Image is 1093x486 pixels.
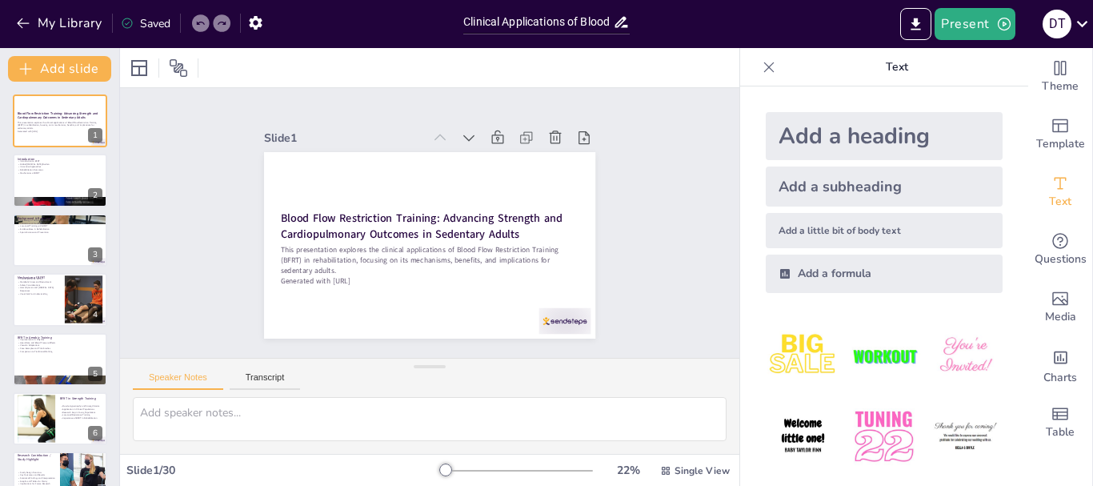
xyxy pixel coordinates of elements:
[900,8,931,40] button: Export to PowerPoint
[18,168,102,171] p: Rehabilitation Outcomes
[18,121,102,130] p: This presentation explores the clinical applications of Blood Flow Restriction Training (BFRT) in...
[18,350,102,353] p: Comparison to Traditional Walking
[18,231,102,234] p: Sports Science and Prevention
[1043,10,1071,38] div: D T
[766,400,840,474] img: 4.jpeg
[18,111,98,120] strong: Blood Flow Restriction Training: Advancing Strength and Cardiopulmonary Outcomes in Sedentary Adults
[126,55,152,81] div: Layout
[60,408,102,411] p: Application in Clinical Populations
[18,283,60,287] p: Safety Considerations
[18,162,102,165] p: Global [MEDICAL_DATA] Burden
[281,211,563,241] strong: Blood Flow Restriction Training: Advancing Strength and Cardiopulmonary Outcomes in Sedentary Adults
[1028,106,1092,163] div: Add ready made slides
[18,156,102,161] p: Introduction
[18,453,55,462] p: Research Contribution / Study Highlight
[18,165,102,168] p: Innovative Approaches
[18,341,102,344] p: Heart Rate and Blood Pressure Effects
[60,396,102,401] p: BFRT in Strength Training
[13,94,107,147] div: 1
[264,131,422,146] div: Slide 1
[18,219,102,222] p: Physiology of Muscle Adaptation
[766,167,1003,207] div: Add a subheading
[281,245,579,276] p: This presentation explores the clinical applications of Blood Flow Restriction Training (BFRT) in...
[121,16,170,31] div: Saved
[13,333,107,386] div: 5
[1028,394,1092,452] div: Add a table
[13,392,107,445] div: 6
[18,474,55,477] p: Key Outcomes and Results
[18,224,102,227] p: Low-Load Training with BFRT
[935,8,1015,40] button: Present
[281,276,579,287] p: Generated with [URL]
[60,411,102,414] p: Research Gap in Young Populations
[60,405,102,408] p: Muscle Hypertrophy and Strength Gains
[60,414,102,417] p: Low-Load Resistance Training
[18,222,102,225] p: Limitations of Traditional Training
[1036,135,1085,153] span: Template
[18,287,60,292] p: Hemodynamic and [MEDICAL_DATA] Responses
[463,10,613,34] input: Insert title
[18,278,60,281] p: Partial [MEDICAL_DATA]
[928,400,1003,474] img: 6.jpeg
[230,372,301,390] button: Transcript
[60,416,102,420] p: Importance of BFRT in Rehabilitation
[18,227,102,231] p: Evidence Base in Rehabilitation
[1028,221,1092,279] div: Get real-time input from your audience
[1028,279,1092,336] div: Add images, graphics, shapes or video
[1043,8,1071,40] button: D T
[928,319,1003,393] img: 3.jpeg
[8,56,111,82] button: Add slide
[18,171,102,174] p: Mechanisms of BFRT
[12,10,109,36] button: My Library
[766,255,1003,293] div: Add a formula
[18,343,102,347] p: Vascular Adaptations
[133,372,223,390] button: Speaker Notes
[1045,308,1076,326] span: Media
[609,463,647,478] div: 22 %
[88,426,102,440] div: 6
[126,463,439,478] div: Slide 1 / 30
[18,130,102,133] p: Generated with [URL]
[13,214,107,267] div: 3
[18,477,55,480] p: Statistical Findings and Interpretation
[18,483,55,486] p: Implications for Future Research
[1035,251,1087,268] span: Questions
[18,281,60,284] p: Metabolic Stress and Recruitment
[1028,163,1092,221] div: Add text boxes
[766,319,840,393] img: 1.jpeg
[13,154,107,207] div: 2
[1046,424,1075,441] span: Table
[18,480,55,483] p: Graphs and Tables for Clarity
[18,216,102,221] p: Background & Rationale
[766,213,1003,248] div: Add a little bit of body text
[18,292,60,295] p: Visual Aids for Understanding
[18,471,55,474] p: Study Design Overview
[88,247,102,262] div: 3
[847,319,921,393] img: 2.jpeg
[847,400,921,474] img: 5.jpeg
[18,159,102,163] p: Introduction to BFRT
[88,128,102,143] div: 1
[1028,48,1092,106] div: Change the overall theme
[1042,78,1079,95] span: Theme
[18,275,60,280] p: Mechanism of BFRT
[18,347,102,350] p: Case Examples and Pilot Studies
[675,464,730,477] span: Single View
[18,335,102,339] p: BFRT in Aerobic Training
[782,48,1012,86] p: Text
[1049,193,1071,211] span: Text
[13,273,107,326] div: 4
[88,307,102,322] div: 4
[88,367,102,381] div: 5
[18,338,102,341] p: Improvements in VO₂ Max
[766,112,1003,160] div: Add a heading
[88,188,102,203] div: 2
[1043,369,1077,387] span: Charts
[169,58,188,78] span: Position
[1028,336,1092,394] div: Add charts and graphs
